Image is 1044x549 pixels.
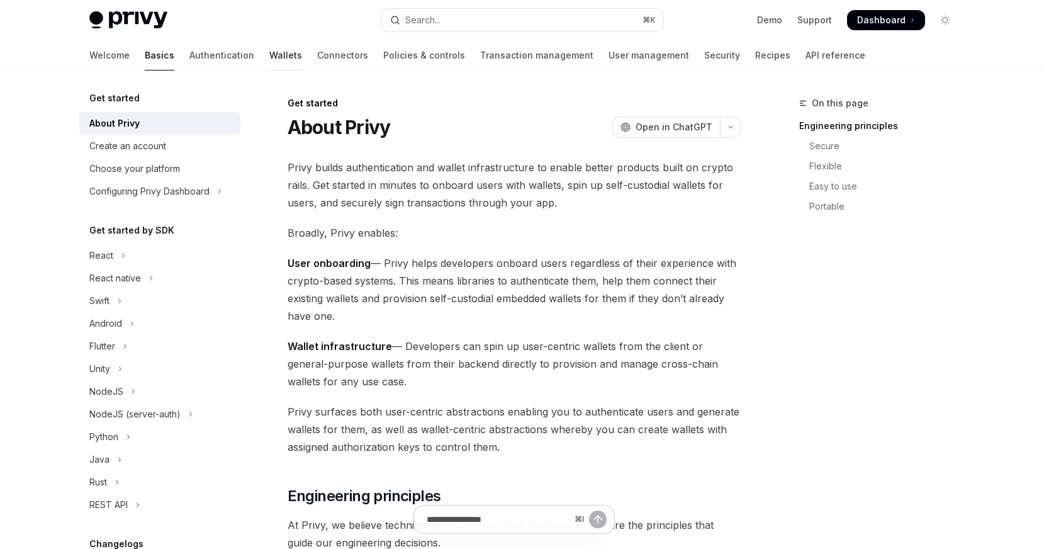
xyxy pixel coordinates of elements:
[288,337,741,390] span: — Developers can spin up user-centric wallets from the client or general-purpose wallets from the...
[89,116,140,131] div: About Privy
[79,403,240,426] button: Toggle NodeJS (server-auth) section
[145,40,174,71] a: Basics
[812,96,868,111] span: On this page
[89,293,109,308] div: Swift
[704,40,740,71] a: Security
[381,9,663,31] button: Open search
[427,506,570,533] input: Ask a question...
[269,40,302,71] a: Wallets
[89,475,107,490] div: Rust
[857,14,906,26] span: Dashboard
[79,267,240,290] button: Toggle React native section
[89,40,130,71] a: Welcome
[89,339,115,354] div: Flutter
[799,116,965,136] a: Engineering principles
[89,452,109,467] div: Java
[935,10,955,30] button: Toggle dark mode
[79,426,240,448] button: Toggle Python section
[89,429,118,444] div: Python
[89,184,210,199] div: Configuring Privy Dashboard
[89,161,180,176] div: Choose your platform
[847,10,925,30] a: Dashboard
[288,403,741,456] span: Privy surfaces both user-centric abstractions enabling you to authenticate users and generate wal...
[383,40,465,71] a: Policies & controls
[757,14,782,26] a: Demo
[636,121,712,133] span: Open in ChatGPT
[612,116,720,138] button: Open in ChatGPT
[89,139,166,154] div: Create an account
[189,40,254,71] a: Authentication
[288,257,371,269] strong: User onboarding
[89,248,113,263] div: React
[799,156,965,176] a: Flexible
[589,511,607,528] button: Send message
[405,13,441,28] div: Search...
[89,91,140,106] h5: Get started
[89,497,128,512] div: REST API
[79,157,240,180] a: Choose your platform
[79,135,240,157] a: Create an account
[643,15,656,25] span: ⌘ K
[89,223,174,238] h5: Get started by SDK
[79,494,240,516] button: Toggle REST API section
[89,11,167,29] img: light logo
[799,196,965,217] a: Portable
[288,486,441,506] span: Engineering principles
[79,244,240,267] button: Toggle React section
[288,254,741,325] span: — Privy helps developers onboard users regardless of their experience with crypto-based systems. ...
[799,176,965,196] a: Easy to use
[79,380,240,403] button: Toggle NodeJS section
[79,335,240,358] button: Toggle Flutter section
[317,40,368,71] a: Connectors
[79,312,240,335] button: Toggle Android section
[79,112,240,135] a: About Privy
[288,159,741,212] span: Privy builds authentication and wallet infrastructure to enable better products built on crypto r...
[79,448,240,471] button: Toggle Java section
[288,116,391,139] h1: About Privy
[89,407,181,422] div: NodeJS (server-auth)
[480,40,593,71] a: Transaction management
[89,271,141,286] div: React native
[89,316,122,331] div: Android
[89,361,110,376] div: Unity
[79,471,240,494] button: Toggle Rust section
[89,384,123,399] div: NodeJS
[797,14,832,26] a: Support
[805,40,865,71] a: API reference
[288,224,741,242] span: Broadly, Privy enables:
[79,290,240,312] button: Toggle Swift section
[79,358,240,380] button: Toggle Unity section
[288,340,392,353] strong: Wallet infrastructure
[79,180,240,203] button: Toggle Configuring Privy Dashboard section
[288,97,741,110] div: Get started
[799,136,965,156] a: Secure
[609,40,689,71] a: User management
[755,40,790,71] a: Recipes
